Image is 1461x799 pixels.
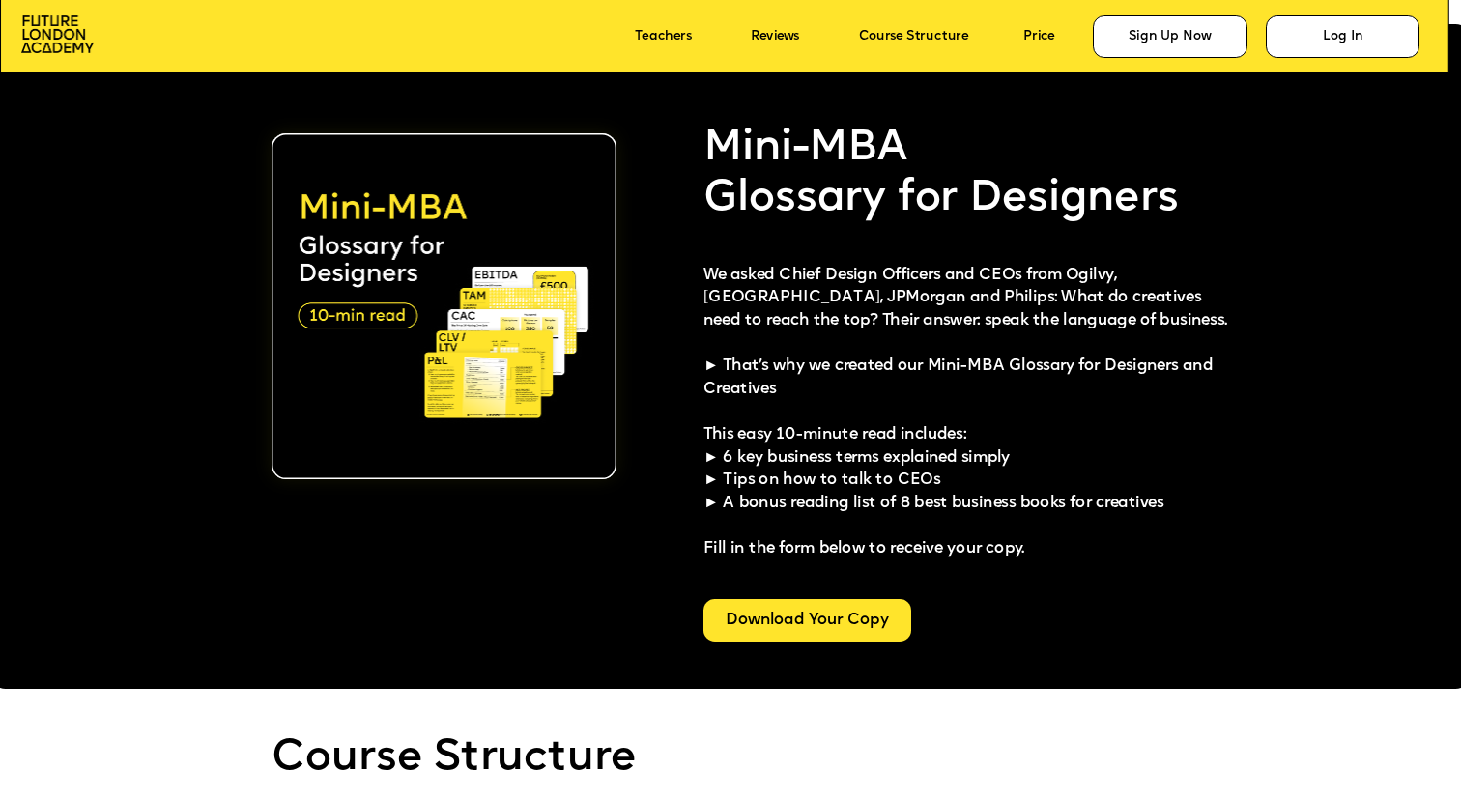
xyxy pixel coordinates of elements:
[703,428,1164,557] span: This easy 10-minute read includes: ► 6 key business terms explained simply ► Tips on how to talk ...
[272,733,957,784] p: Course Structure
[1023,30,1054,44] a: Price
[751,30,799,44] a: Reviews
[703,178,1179,219] span: Glossary for Designers
[703,268,1227,397] span: We asked Chief Design Officers and CEOs from Ogilvy, [GEOGRAPHIC_DATA], JPMorgan and Philips: Wha...
[859,30,969,44] a: Course Structure
[703,128,907,170] span: Mini-MBA
[21,15,94,52] img: image-aac980e9-41de-4c2d-a048-f29dd30a0068.png
[635,30,692,44] a: Teachers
